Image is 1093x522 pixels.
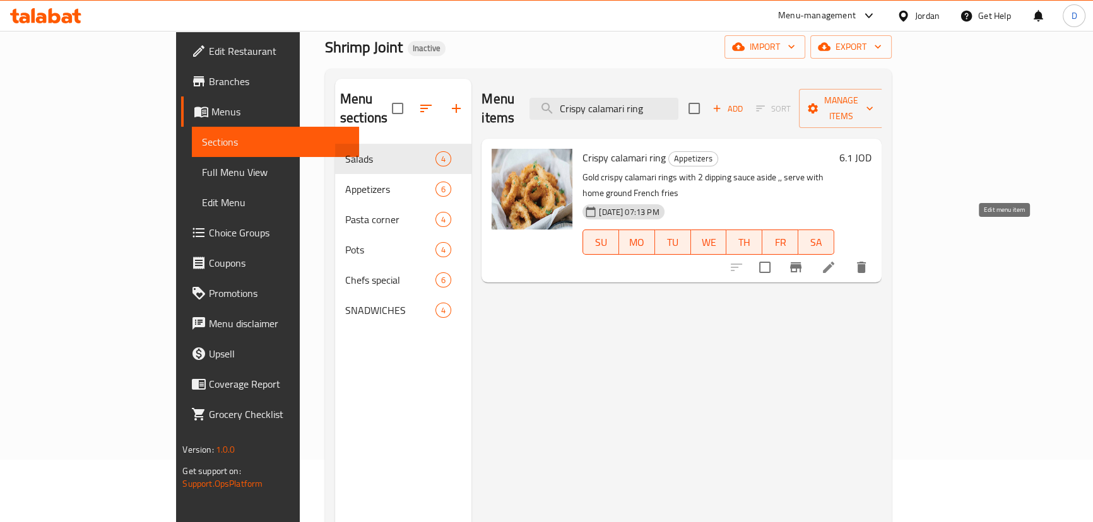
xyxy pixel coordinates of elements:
span: 4 [436,214,451,226]
span: 4 [436,304,451,316]
span: TH [731,233,757,252]
a: Support.OpsPlatform [182,475,263,492]
span: MO [624,233,650,252]
button: SA [798,229,834,255]
span: Select section first [748,99,799,119]
div: items [435,242,451,257]
a: Upsell [181,339,358,369]
button: import [724,35,805,59]
span: 4 [436,244,451,256]
button: Branch-specific-item [781,252,811,282]
span: Pots [345,242,435,257]
span: Menus [211,104,348,119]
a: Grocery Checklist [181,399,358,429]
span: SNADWICHES [345,303,435,318]
div: Pasta corner4 [335,204,471,235]
span: Sections [202,134,348,149]
span: Select all sections [384,95,411,122]
div: Inactive [408,41,446,56]
span: Manage items [809,93,873,124]
button: export [810,35,892,59]
a: Coupons [181,248,358,278]
a: Choice Groups [181,217,358,248]
span: Full Menu View [202,165,348,180]
div: Jordan [915,9,940,23]
span: Sort sections [411,93,441,124]
span: Upsell [209,346,348,361]
span: Add [711,101,745,116]
button: delete [846,252,877,282]
a: Branches [181,66,358,96]
span: Branches [209,74,348,89]
div: SNADWICHES4 [335,295,471,325]
nav: Menu sections [335,139,471,330]
span: Coupons [209,255,348,270]
span: SA [803,233,829,252]
a: Menu disclaimer [181,308,358,339]
div: items [435,272,451,287]
span: Add item [707,99,748,119]
a: Full Menu View [192,157,358,187]
a: Coverage Report [181,369,358,399]
button: Add section [441,93,471,124]
span: Chefs special [345,272,435,287]
span: Coverage Report [209,376,348,391]
h2: Menu items [482,90,514,127]
h2: Menu sections [340,90,392,127]
button: FR [762,229,798,255]
div: Pots4 [335,235,471,265]
a: Menus [181,96,358,127]
div: items [435,303,451,318]
span: WE [696,233,722,252]
span: import [735,39,795,55]
div: items [435,212,451,227]
span: Edit Menu [202,195,348,210]
span: Appetizers [669,151,718,166]
a: Edit Menu [192,187,358,217]
span: D [1071,9,1077,23]
span: [DATE] 07:13 PM [594,206,664,218]
span: 6 [436,183,451,195]
a: Edit Restaurant [181,36,358,66]
span: Crispy calamari ring [582,148,666,167]
p: Gold crispy calamari rings with 2 dipping sauce aside ,, serve with home ground French fries [582,170,834,201]
div: Appetizers6 [335,174,471,204]
img: Crispy calamari ring [492,149,572,229]
span: Select to update [752,254,778,281]
div: items [435,182,451,197]
span: SU [588,233,614,252]
span: TU [660,233,686,252]
button: SU [582,229,619,255]
div: Chefs special6 [335,265,471,295]
button: TH [726,229,762,255]
div: items [435,151,451,166]
span: Grocery Checklist [209,407,348,422]
a: Sections [192,127,358,157]
span: Choice Groups [209,225,348,240]
span: 1.0.0 [216,441,235,458]
button: Manage items [799,89,883,128]
span: FR [767,233,793,252]
button: WE [691,229,727,255]
span: Pasta corner [345,212,435,227]
div: Salads4 [335,144,471,174]
div: Appetizers [345,182,435,197]
div: Menu-management [778,8,856,23]
span: Salads [345,151,435,166]
span: 6 [436,274,451,286]
span: Inactive [408,43,446,54]
h6: 6.1 JOD [839,149,871,166]
div: Appetizers [668,151,718,166]
span: Shrimp Joint [325,33,403,61]
span: Select section [681,95,707,122]
span: Get support on: [182,463,240,479]
button: MO [619,229,655,255]
button: TU [655,229,691,255]
span: Promotions [209,286,348,301]
a: Promotions [181,278,358,308]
